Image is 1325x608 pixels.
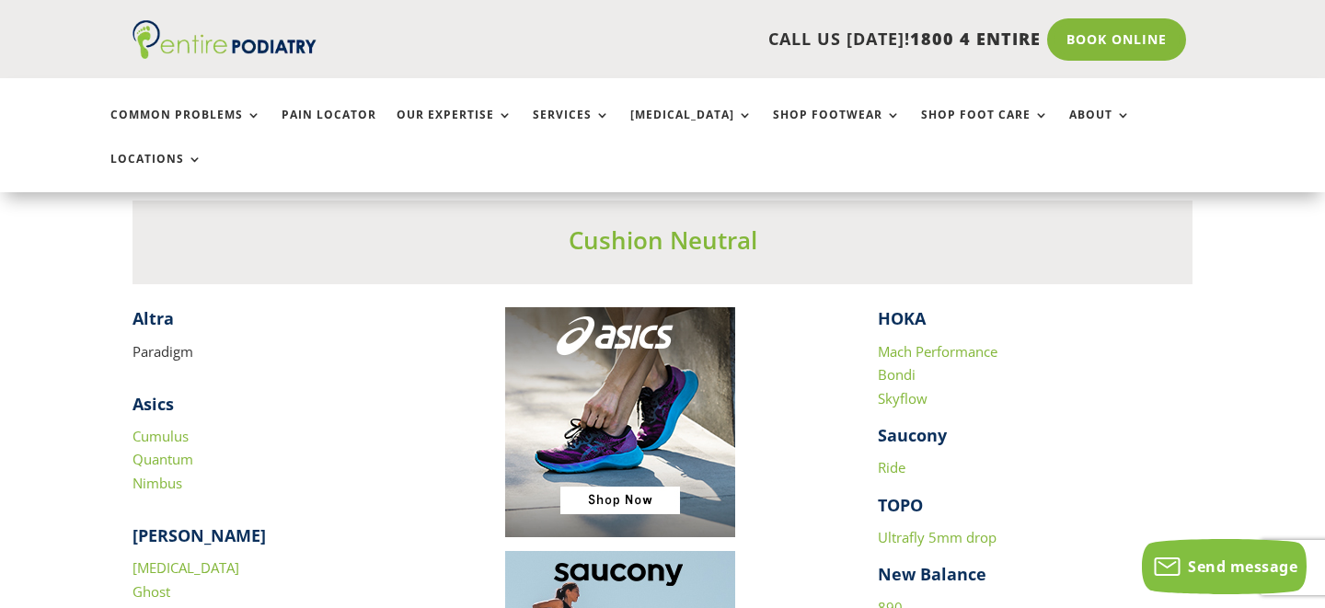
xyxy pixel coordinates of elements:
[110,109,261,148] a: Common Problems
[878,389,927,407] a: Skyflow
[132,393,174,415] strong: Asics
[773,109,901,148] a: Shop Footwear
[132,44,317,63] a: Entire Podiatry
[132,524,266,546] strong: [PERSON_NAME]
[878,342,997,361] a: Mach Performance
[921,109,1049,148] a: Shop Foot Care
[132,340,447,364] p: Paradigm
[1069,109,1131,148] a: About
[533,109,610,148] a: Services
[132,582,170,601] a: Ghost
[132,307,174,329] strong: Altra
[376,28,1041,52] p: CALL US [DATE]!
[878,307,926,329] strong: HOKA
[110,153,202,192] a: Locations
[132,474,182,492] a: Nimbus
[132,427,189,445] a: Cumulus
[132,450,193,468] a: Quantum
[1047,18,1186,61] a: Book Online
[878,528,997,546] a: Ultrafly 5mm drop
[878,458,905,476] a: Ride
[1188,556,1297,577] span: Send message
[505,307,735,537] img: Image to click to buy ASIC shoes online
[630,109,753,148] a: [MEDICAL_DATA]
[397,109,513,148] a: Our Expertise
[878,563,986,585] strong: New Balance
[910,28,1041,50] span: 1800 4 ENTIRE
[132,307,447,339] h4: ​
[132,224,1192,266] h3: Cushion Neutral
[878,365,916,384] a: Bondi
[132,558,239,577] a: [MEDICAL_DATA]
[132,20,317,59] img: logo (1)
[282,109,376,148] a: Pain Locator
[878,424,947,446] strong: Saucony
[1142,539,1307,594] button: Send message
[878,494,923,516] strong: TOPO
